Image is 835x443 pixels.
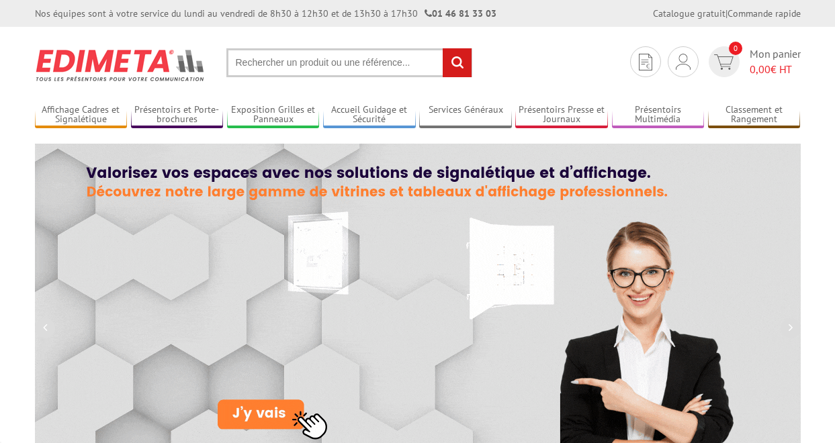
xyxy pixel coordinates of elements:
a: Présentoirs et Porte-brochures [131,104,224,126]
span: 0 [729,42,742,55]
a: Affichage Cadres et Signalétique [35,104,128,126]
input: rechercher [443,48,472,77]
span: € HT [750,62,801,77]
img: devis rapide [639,54,652,70]
a: Services Généraux [419,104,512,126]
img: Présentoir, panneau, stand - Edimeta - PLV, affichage, mobilier bureau, entreprise [35,40,206,90]
a: Présentoirs Multimédia [612,104,705,126]
a: Catalogue gratuit [653,7,726,19]
a: Accueil Guidage et Sécurité [323,104,416,126]
img: devis rapide [676,54,691,70]
a: Commande rapide [728,7,801,19]
strong: 01 46 81 33 03 [425,7,496,19]
a: Exposition Grilles et Panneaux [227,104,320,126]
a: devis rapide 0 Mon panier 0,00€ HT [705,46,801,77]
span: Mon panier [750,46,801,77]
img: devis rapide [714,54,734,70]
div: Nos équipes sont à votre service du lundi au vendredi de 8h30 à 12h30 et de 13h30 à 17h30 [35,7,496,20]
span: 0,00 [750,62,771,76]
a: Classement et Rangement [708,104,801,126]
input: Rechercher un produit ou une référence... [226,48,472,77]
div: | [653,7,801,20]
a: Présentoirs Presse et Journaux [515,104,608,126]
